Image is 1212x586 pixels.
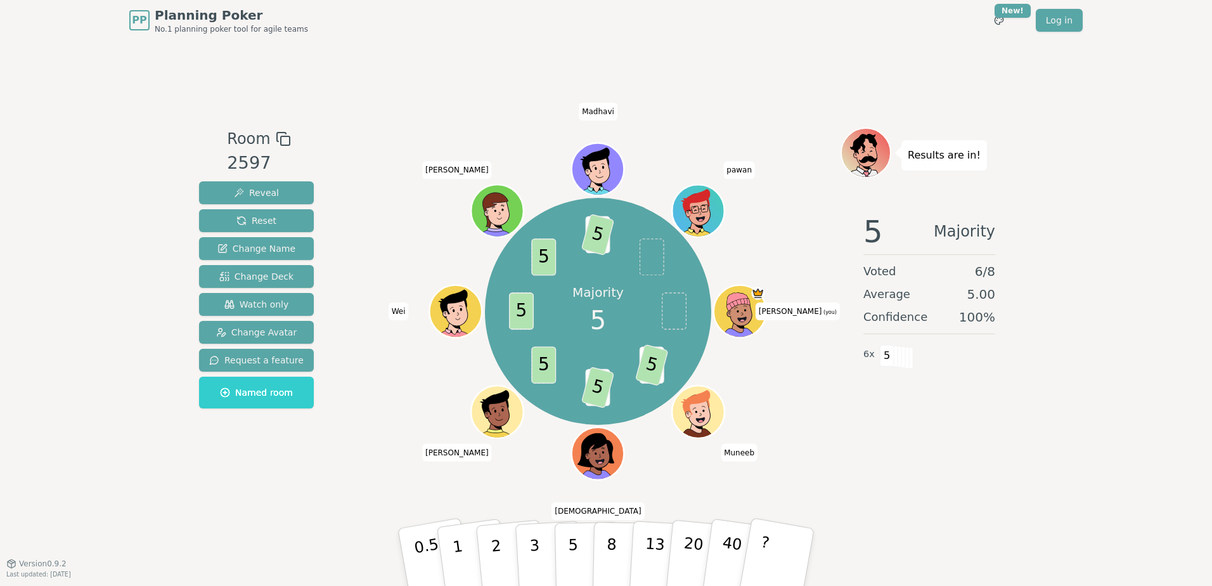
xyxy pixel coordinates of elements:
[752,287,765,300] span: Patrick is the host
[155,6,308,24] span: Planning Poker
[199,377,314,408] button: Named room
[510,293,534,330] span: 5
[635,344,669,386] span: 5
[217,242,295,255] span: Change Name
[227,150,290,176] div: 2597
[880,345,894,367] span: 5
[908,146,981,164] p: Results are in!
[551,502,644,520] span: Click to change your name
[1036,9,1083,32] a: Log in
[199,265,314,288] button: Change Deck
[863,348,875,361] span: 6 x
[959,308,995,326] span: 100 %
[199,349,314,372] button: Request a feature
[716,287,765,336] button: Click to change your avatar
[219,270,293,283] span: Change Deck
[581,214,615,256] span: 5
[934,216,995,247] span: Majority
[19,559,67,569] span: Version 0.9.2
[6,559,67,569] button: Version0.9.2
[721,443,757,461] span: Click to change your name
[155,24,308,34] span: No.1 planning poker tool for agile teams
[995,4,1031,18] div: New!
[967,285,995,303] span: 5.00
[234,186,279,199] span: Reveal
[590,301,606,339] span: 5
[236,214,276,227] span: Reset
[579,103,617,120] span: Click to change your name
[988,9,1010,32] button: New!
[863,216,883,247] span: 5
[209,354,304,367] span: Request a feature
[863,285,910,303] span: Average
[227,127,270,150] span: Room
[422,161,492,179] span: Click to change your name
[389,303,409,320] span: Click to change your name
[199,181,314,204] button: Reveal
[199,237,314,260] button: Change Name
[132,13,146,28] span: PP
[220,386,293,399] span: Named room
[756,303,840,320] span: Click to change your name
[532,347,557,384] span: 5
[581,367,615,408] span: 5
[572,283,624,301] p: Majority
[216,326,297,339] span: Change Avatar
[6,571,71,578] span: Last updated: [DATE]
[723,161,755,179] span: Click to change your name
[863,308,927,326] span: Confidence
[422,443,492,461] span: Click to change your name
[129,6,308,34] a: PPPlanning PokerNo.1 planning poker tool for agile teams
[863,263,896,280] span: Voted
[199,209,314,232] button: Reset
[224,298,289,311] span: Watch only
[532,238,557,275] span: 5
[199,293,314,316] button: Watch only
[199,321,314,344] button: Change Avatar
[822,309,837,315] span: (you)
[975,263,995,280] span: 6 / 8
